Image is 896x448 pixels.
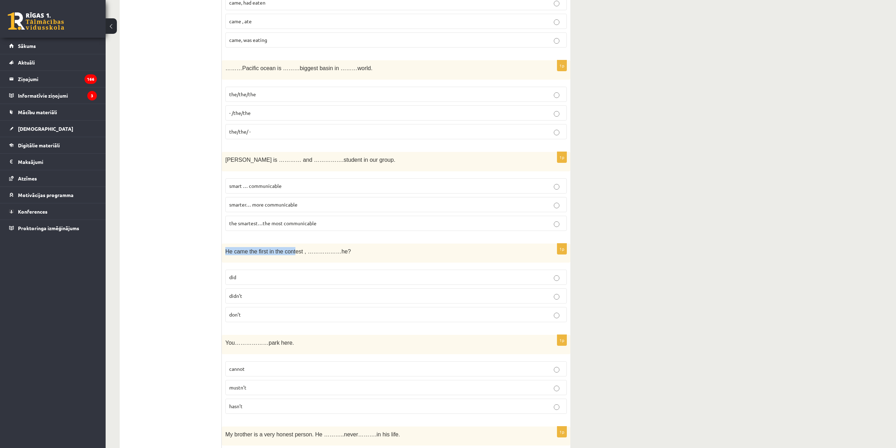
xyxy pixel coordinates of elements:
span: cannot [229,366,245,372]
span: the/the/the [229,91,256,97]
span: came, was eating [229,37,267,43]
input: the/the/the [554,92,559,98]
span: Aktuāli [18,59,35,66]
span: didn’t [229,293,242,299]
span: hasn’t [229,403,243,409]
i: 3 [87,91,97,100]
input: the/the/ - [554,130,559,135]
input: smart … communicable [554,184,559,190]
span: - /the/the [229,110,251,116]
a: Digitālie materiāli [9,137,97,153]
span: My brother is a very honest person. He ………..never……….in his life. [225,431,400,437]
p: 1p [557,335,567,346]
span: He came the first in the contest , ………………he? [225,248,351,254]
a: Atzīmes [9,170,97,186]
span: smart … communicable [229,183,282,189]
a: Rīgas 1. Tālmācības vidusskola [8,12,64,30]
span: smarter… more communicable [229,201,297,208]
span: [PERSON_NAME] is ………… and …………….student in our group. [225,157,395,163]
span: ………Pacific ocean is ………biggest basin in ………world. [225,65,372,71]
span: [DEMOGRAPHIC_DATA] [18,125,73,132]
input: cannot [554,367,559,373]
a: Proktoringa izmēģinājums [9,220,97,236]
input: smarter… more communicable [554,203,559,208]
a: Aktuāli [9,54,97,70]
span: You………………park here. [225,340,294,346]
input: hasn’t [554,404,559,410]
input: the smartest…the most communicable [554,221,559,227]
legend: Informatīvie ziņojumi [18,87,97,104]
p: 1p [557,243,567,254]
span: did [229,274,236,280]
span: Proktoringa izmēģinājums [18,225,79,231]
a: Maksājumi [9,154,97,170]
span: came , ate [229,18,252,24]
a: [DEMOGRAPHIC_DATA] [9,121,97,137]
a: Motivācijas programma [9,187,97,203]
span: Atzīmes [18,175,37,182]
i: 166 [84,74,97,84]
p: 1p [557,60,567,71]
input: did [554,275,559,281]
input: came, was eating [554,38,559,44]
legend: Ziņojumi [18,71,97,87]
span: don’t [229,311,241,318]
legend: Maksājumi [18,154,97,170]
span: Motivācijas programma [18,192,74,198]
input: came , ate [554,19,559,25]
input: - /the/the [554,111,559,117]
a: Sākums [9,38,97,54]
span: the smartest…the most communicable [229,220,317,226]
a: Konferences [9,203,97,220]
a: Mācību materiāli [9,104,97,120]
span: Sākums [18,43,36,49]
span: Konferences [18,208,48,215]
input: came, had eaten [554,1,559,6]
p: 1p [557,426,567,437]
a: Informatīvie ziņojumi3 [9,87,97,104]
span: the/the/ - [229,128,251,135]
a: Ziņojumi166 [9,71,97,87]
span: Digitālie materiāli [18,142,60,148]
p: 1p [557,152,567,163]
input: don’t [554,313,559,318]
span: Mācību materiāli [18,109,57,115]
span: mustn’t [229,384,246,391]
input: mustn’t [554,386,559,391]
input: didn’t [554,294,559,300]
